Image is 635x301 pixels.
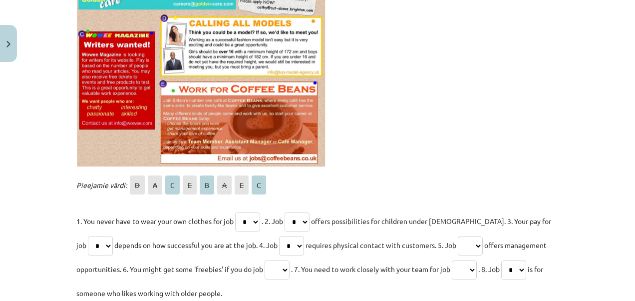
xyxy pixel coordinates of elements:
span: offers possibilities for children under [DEMOGRAPHIC_DATA]. 3. Your pay for job [76,216,551,249]
span: requires physical contact with customers. 5. Job [306,240,456,249]
span: 1. You never have to wear your own clothes for job [76,216,234,225]
span: offers management opportunities. 6. You might get some 'freebies' if you do job [76,240,547,273]
img: icon-close-lesson-0947bae3869378f0d4975bcd49f059093ad1ed9edebbc8119c70593378902aed.svg [6,41,10,47]
span: A [148,175,162,194]
span: D [130,175,145,194]
span: . 8. Job [478,264,500,273]
span: B [200,175,214,194]
span: A [217,175,232,194]
span: E [183,175,197,194]
span: E [235,175,249,194]
span: is for someone who likes working with older people. [76,264,543,297]
span: . 7. You need to work closely with your team for job [291,264,450,273]
span: depends on how successful you are at the job. 4. Job [114,240,278,249]
span: . 2. Job [262,216,283,225]
span: C [252,175,266,194]
span: Pieejamie vārdi: [76,180,127,189]
span: C [165,175,180,194]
